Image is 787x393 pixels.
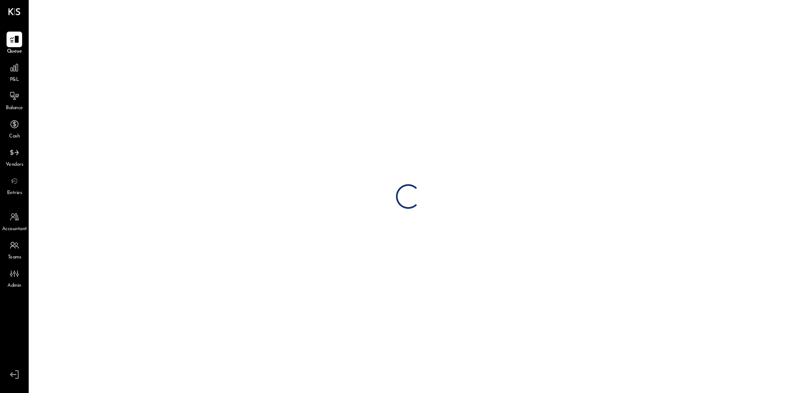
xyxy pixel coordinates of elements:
a: Vendors [0,145,28,169]
a: Queue [0,32,28,55]
span: Balance [6,105,23,112]
a: Admin [0,266,28,290]
a: P&L [0,60,28,84]
a: Balance [0,88,28,112]
a: Cash [0,117,28,140]
span: Vendors [6,161,23,169]
span: Cash [9,133,20,140]
span: Admin [7,282,21,290]
span: P&L [10,76,19,84]
span: Teams [8,254,21,261]
span: Queue [7,48,22,55]
a: Accountant [0,209,28,233]
a: Entries [0,173,28,197]
a: Teams [0,238,28,261]
span: Entries [7,190,22,197]
span: Accountant [2,226,27,233]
